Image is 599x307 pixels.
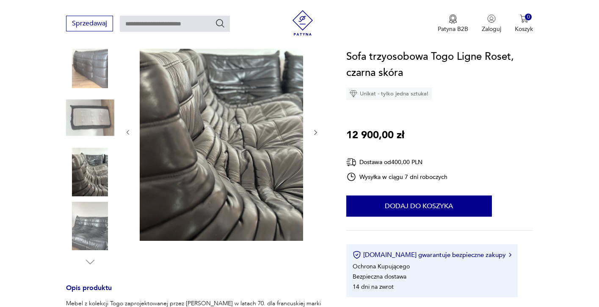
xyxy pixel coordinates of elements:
p: Koszyk [515,25,533,33]
img: Zdjęcie produktu Sofa trzyosobowa Togo Ligne Roset, czarna skóra [66,148,114,196]
h3: Opis produktu [66,285,326,299]
li: Ochrona Kupującego [353,262,410,271]
img: Zdjęcie produktu Sofa trzyosobowa Togo Ligne Roset, czarna skóra [66,202,114,250]
button: Dodaj do koszyka [346,195,492,217]
button: Sprzedawaj [66,16,113,31]
img: Patyna - sklep z meblami i dekoracjami vintage [290,10,315,36]
h1: Sofa trzyosobowa Togo Ligne Roset, czarna skóra [346,49,533,81]
div: Unikat - tylko jedna sztuka! [346,87,432,100]
img: Ikona medalu [449,14,457,24]
a: Ikona medaluPatyna B2B [438,14,468,33]
button: Patyna B2B [438,14,468,33]
div: 0 [525,14,532,21]
div: Dostawa od 400,00 PLN [346,157,448,167]
p: 12 900,00 zł [346,127,404,143]
a: Sprzedawaj [66,21,113,27]
img: Ikona certyfikatu [353,251,361,259]
p: Zaloguj [482,25,501,33]
p: Patyna B2B [438,25,468,33]
button: Szukaj [215,18,225,28]
button: Zaloguj [482,14,501,33]
img: Zdjęcie produktu Sofa trzyosobowa Togo Ligne Roset, czarna skóra [66,94,114,142]
img: Ikona strzałki w prawo [509,253,511,257]
img: Zdjęcie produktu Sofa trzyosobowa Togo Ligne Roset, czarna skóra [140,22,303,241]
li: 14 dni na zwrot [353,283,394,291]
img: Ikona dostawy [346,157,356,167]
button: 0Koszyk [515,14,533,33]
button: [DOMAIN_NAME] gwarantuje bezpieczne zakupy [353,251,511,259]
img: Zdjęcie produktu Sofa trzyosobowa Togo Ligne Roset, czarna skóra [66,39,114,88]
img: Ikona koszyka [520,14,528,23]
img: Ikona diamentu [350,90,357,98]
img: Ikonka użytkownika [487,14,496,23]
li: Bezpieczna dostawa [353,273,406,281]
div: Wysyłka w ciągu 7 dni roboczych [346,172,448,182]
